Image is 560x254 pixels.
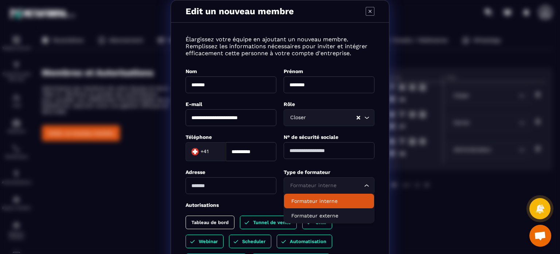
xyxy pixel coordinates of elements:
p: Élargissez votre équipe en ajoutant un nouveau membre. Remplissez les informations nécessaires po... [186,36,374,57]
p: Automatisation [290,239,326,244]
label: Prénom [284,68,303,74]
span: Closer [288,114,307,122]
label: E-mail [186,101,202,107]
button: Clear Selected [357,115,360,121]
label: N° de sécurité sociale [284,134,338,140]
div: Search for option [284,177,374,194]
label: Nom [186,68,197,74]
span: +41 [201,148,209,155]
p: Tunnel de vente [253,220,291,225]
label: Autorisations [186,202,219,208]
p: Scheduler [242,239,265,244]
p: Tableau de bord [191,220,229,225]
input: Search for option [210,146,218,157]
p: Edit un nouveau membre [186,6,294,16]
img: Country Flag [188,144,202,159]
label: Adresse [186,169,205,175]
p: Formateur externe [291,212,367,219]
label: Téléphone [186,134,212,140]
input: Search for option [288,182,362,190]
input: Search for option [307,114,356,122]
div: Search for option [186,142,226,161]
label: Type de formateur [284,169,330,175]
label: Rôle [284,101,295,107]
a: Ouvrir le chat [529,225,551,247]
p: Formateur interne [291,197,367,205]
div: Search for option [284,109,374,126]
p: Webinar [199,239,218,244]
